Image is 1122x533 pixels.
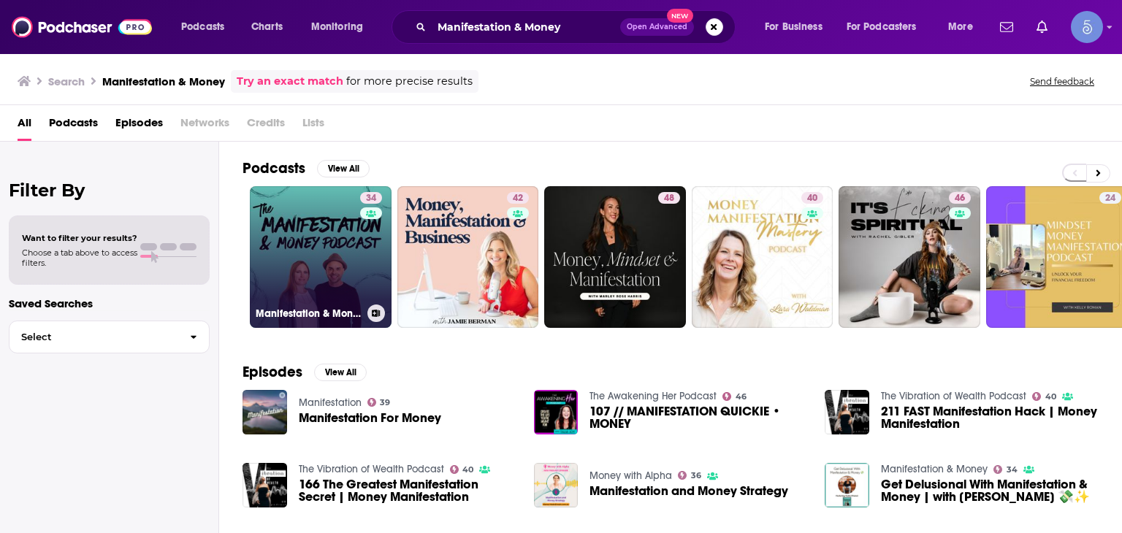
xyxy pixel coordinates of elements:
[256,307,362,320] h3: Manifestation & Money
[48,74,85,88] h3: Search
[881,405,1099,430] a: 211 FAST Manifestation Hack | Money Manifestation
[1071,11,1103,43] span: Logged in as Spiral5-G1
[1032,392,1056,401] a: 40
[299,396,362,409] a: Manifestation
[801,192,823,204] a: 40
[243,159,370,177] a: PodcastsView All
[367,398,391,407] a: 39
[18,111,31,141] a: All
[1071,11,1103,43] button: Show profile menu
[9,296,210,310] p: Saved Searches
[1105,191,1115,206] span: 24
[251,17,283,37] span: Charts
[807,191,817,206] span: 40
[825,463,869,507] img: Get Delusional With Manifestation & Money | with Tedra Chanel 💸✨
[881,478,1099,503] span: Get Delusional With Manifestation & Money | with [PERSON_NAME] 💸✨
[366,191,376,206] span: 34
[250,186,392,328] a: 34Manifestation & Money
[302,111,324,141] span: Lists
[825,390,869,434] img: 211 FAST Manifestation Hack | Money Manifestation
[692,186,833,328] a: 40
[736,394,747,400] span: 46
[380,399,390,406] span: 39
[462,467,473,473] span: 40
[247,111,285,141] span: Credits
[534,390,579,434] img: 107 // MANIFESTATION QUICKIE • MONEY
[534,463,579,507] img: Manifestation and Money Strategy
[949,192,971,204] a: 46
[299,478,516,503] a: 166 The Greatest Manifestation Secret | Money Manifestation
[589,405,807,430] a: 107 // MANIFESTATION QUICKIE • MONEY
[299,412,441,424] a: Manifestation For Money
[627,23,687,31] span: Open Advanced
[360,192,382,204] a: 34
[301,15,382,39] button: open menu
[1099,192,1121,204] a: 24
[171,15,243,39] button: open menu
[49,111,98,141] a: Podcasts
[115,111,163,141] a: Episodes
[691,472,701,479] span: 36
[589,390,717,402] a: The Awakening Her Podcast
[589,485,788,497] a: Manifestation and Money Strategy
[837,15,938,39] button: open menu
[948,17,973,37] span: More
[22,248,137,268] span: Choose a tab above to access filters.
[839,186,980,328] a: 46
[450,465,474,474] a: 40
[994,15,1019,39] a: Show notifications dropdown
[620,18,694,36] button: Open AdvancedNew
[237,73,343,90] a: Try an exact match
[507,192,529,204] a: 42
[881,463,988,475] a: Manifestation & Money
[346,73,473,90] span: for more precise results
[9,321,210,353] button: Select
[589,469,672,482] a: Money with Alpha
[1045,394,1056,400] span: 40
[12,13,152,41] img: Podchaser - Follow, Share and Rate Podcasts
[1031,15,1053,39] a: Show notifications dropdown
[311,17,363,37] span: Monitoring
[242,15,291,39] a: Charts
[667,9,693,23] span: New
[1071,11,1103,43] img: User Profile
[1026,75,1099,88] button: Send feedback
[1007,467,1018,473] span: 34
[755,15,841,39] button: open menu
[881,478,1099,503] a: Get Delusional With Manifestation & Money | with Tedra Chanel 💸✨
[765,17,823,37] span: For Business
[722,392,747,401] a: 46
[678,471,701,480] a: 36
[955,191,965,206] span: 46
[299,463,444,475] a: The Vibration of Wealth Podcast
[243,363,302,381] h2: Episodes
[938,15,991,39] button: open menu
[544,186,686,328] a: 48
[9,332,178,342] span: Select
[243,390,287,434] img: Manifestation For Money
[9,180,210,201] h2: Filter By
[22,233,137,243] span: Want to filter your results?
[314,364,367,381] button: View All
[513,191,523,206] span: 42
[317,160,370,177] button: View All
[993,465,1018,474] a: 34
[102,74,225,88] h3: Manifestation & Money
[243,463,287,507] img: 166 The Greatest Manifestation Secret | Money Manifestation
[243,159,305,177] h2: Podcasts
[658,192,680,204] a: 48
